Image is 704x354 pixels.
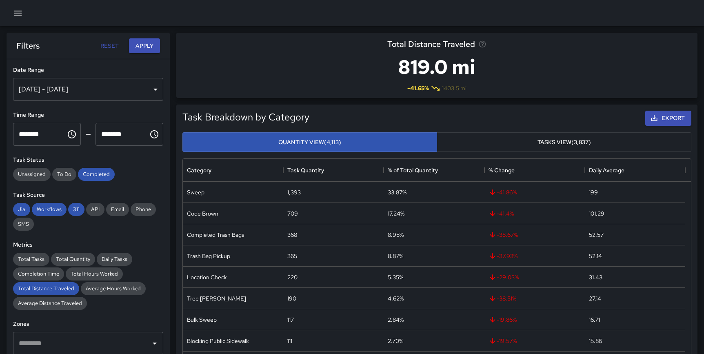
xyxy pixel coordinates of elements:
span: -38.51 % [489,294,516,303]
span: Unassigned [13,171,51,178]
div: 709 [287,209,298,218]
h6: Zones [13,320,163,329]
button: Quantity View(4,113) [182,132,437,152]
span: -37.93 % [489,252,517,260]
svg: Total distance traveled by all workers while working on tasks in the selected time period, based ... [478,40,486,48]
div: % Change [484,159,585,182]
div: SMS [13,218,34,231]
h5: Task Breakdown by Category [182,111,309,124]
h6: Filters [16,39,40,52]
span: Average Distance Traveled [13,300,87,307]
span: -19.57 % [489,337,517,345]
span: Total Distance Traveled [13,285,79,292]
span: 1403.5 mi [442,84,466,92]
span: -41.86 % [489,188,517,196]
h6: Task Source [13,191,163,200]
span: -38.67 % [489,231,518,239]
div: 199 [589,188,598,196]
div: 365 [287,252,297,260]
h3: 819.0 mi [387,51,486,83]
div: Tree Wells [187,294,246,303]
div: Sweep [187,188,204,196]
div: 2.70% [388,337,403,345]
div: 190 [287,294,296,303]
div: Code Brown [187,209,218,218]
span: Total Tasks [13,256,49,263]
div: Trash Bag Pickup [187,252,230,260]
span: Workflows [32,206,67,213]
div: 4.62% [388,294,404,303]
div: % of Total Quantity [384,159,484,182]
div: Total Hours Worked [66,267,123,281]
div: 31.43 [589,273,602,281]
div: 117 [287,316,294,324]
div: Completed [78,168,115,181]
div: Bulk Sweep [187,316,217,324]
div: % Change [489,159,515,182]
div: Completed Trash Bags [187,231,244,239]
div: Unassigned [13,168,51,181]
span: Completion Time [13,270,64,277]
div: Total Distance Traveled [13,282,79,295]
span: Total Hours Worked [66,270,123,277]
div: 111 [287,337,292,345]
span: Completed [78,171,115,178]
span: Average Hours Worked [81,285,146,292]
button: Apply [129,38,160,53]
button: Reset [96,38,122,53]
div: Total Quantity [51,253,95,266]
div: Category [183,159,283,182]
span: -19.86 % [489,316,517,324]
div: 5.35% [388,273,403,281]
div: API [86,203,104,216]
div: Daily Tasks [97,253,132,266]
div: 8.95% [388,231,404,239]
span: 311 [68,206,84,213]
div: 368 [287,231,297,239]
span: Total Quantity [51,256,95,263]
span: -41.4 % [489,209,514,218]
span: API [86,206,104,213]
div: 27.14 [589,294,601,303]
div: [DATE] - [DATE] [13,78,163,101]
h6: Task Status [13,156,163,165]
div: 8.87% [388,252,403,260]
div: Daily Average [585,159,685,182]
div: 52.57 [589,231,604,239]
div: Blocking Public Sidewalk [187,337,249,345]
span: -29.03 % [489,273,519,281]
h6: Date Range [13,66,163,75]
button: Export [645,111,691,126]
span: Total Distance Traveled [387,38,475,51]
button: Tasks View(3,837) [437,132,691,152]
div: To Do [52,168,76,181]
div: 101.29 [589,209,604,218]
div: 220 [287,273,298,281]
div: Jia [13,203,30,216]
div: Workflows [32,203,67,216]
div: Email [106,203,129,216]
div: 33.87% [388,188,406,196]
h6: Time Range [13,111,163,120]
div: 17.24% [388,209,404,218]
div: Daily Average [589,159,624,182]
div: 16.71 [589,316,600,324]
div: Average Distance Traveled [13,297,87,310]
span: Phone [131,206,156,213]
button: Open [149,338,160,349]
div: 2.84% [388,316,404,324]
div: 1,393 [287,188,301,196]
span: SMS [13,220,34,227]
div: Task Quantity [283,159,384,182]
div: Phone [131,203,156,216]
span: -41.65 % [407,84,429,92]
div: 311 [68,203,84,216]
div: Average Hours Worked [81,282,146,295]
span: To Do [52,171,76,178]
span: Jia [13,206,30,213]
div: Location Check [187,273,227,281]
div: Total Tasks [13,253,49,266]
h6: Metrics [13,240,163,249]
div: Task Quantity [287,159,324,182]
button: Choose time, selected time is 11:59 PM [146,126,162,142]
